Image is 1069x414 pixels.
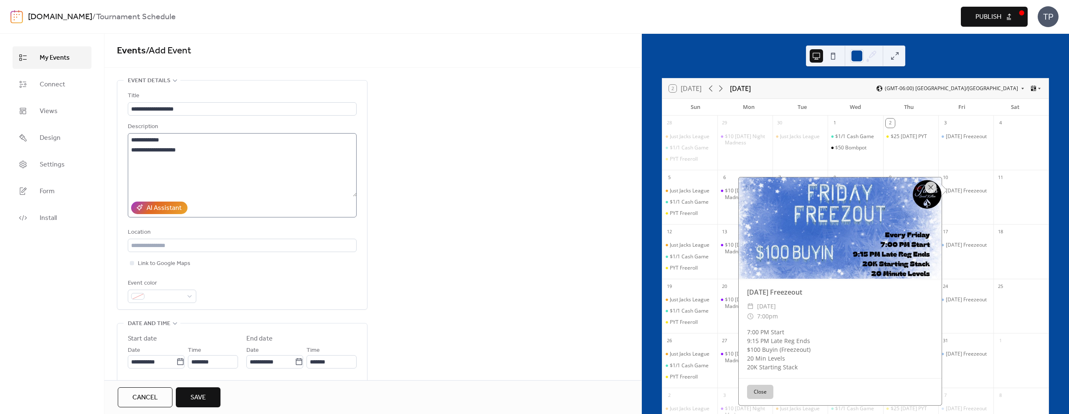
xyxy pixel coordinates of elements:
span: Event details [128,76,170,86]
span: Cancel [132,393,158,403]
span: [DATE] [757,301,776,311]
div: [DATE] Freezeout [739,287,942,297]
div: 30 [775,119,784,128]
img: logo [10,10,23,23]
div: $25 [DATE] PYT [891,133,927,140]
span: Install [40,213,57,223]
div: $50 Bombpot [835,144,866,151]
div: Just Jacks League [662,296,717,303]
div: [DATE] Freezeout [946,187,987,194]
span: Views [40,106,58,116]
div: $1/1 Cash Game [662,308,717,314]
div: 19 [665,282,674,291]
div: Wed [829,99,882,116]
div: 29 [720,119,729,128]
div: 1 [830,119,839,128]
span: Date and time [128,319,170,329]
div: $10 Monday Night Madness [717,351,773,364]
div: Friday Freezeout [938,133,993,140]
button: Close [747,385,773,399]
div: $25 Thursday PYT [883,405,938,412]
div: Just Jacks League [662,351,717,357]
span: My Events [40,53,70,63]
div: $10 Monday Night Madness [717,296,773,309]
span: Publish [975,12,1001,22]
div: 1 [996,336,1005,345]
div: Friday Freezeout [938,242,993,248]
div: Tue [775,99,829,116]
div: $1/1 Cash Game [670,199,709,205]
span: Connect [40,80,65,90]
b: Tournament Schedule [96,9,176,25]
span: (GMT-06:00) [GEOGRAPHIC_DATA]/[GEOGRAPHIC_DATA] [885,86,1018,91]
div: 8 [996,391,1005,400]
div: 20 [720,282,729,291]
span: Date [128,346,140,356]
div: $25 [DATE] PYT [891,405,927,412]
button: AI Assistant [131,202,187,214]
div: Fri [935,99,989,116]
a: Connect [13,73,91,96]
div: [DATE] Freezeout [946,405,987,412]
div: PYT Freeroll [670,319,698,326]
div: PYT Freeroll [662,265,717,271]
div: Friday Freezeout [938,351,993,357]
span: Time [307,346,320,356]
div: Just Jacks League [670,405,709,412]
span: Time [188,346,201,356]
div: Friday Freezeout [938,405,993,412]
div: Just Jacks League [670,133,709,140]
div: Just Jacks League [780,405,820,412]
div: Just Jacks League [780,133,820,140]
div: $1/1 Cash Game [835,133,874,140]
div: 13 [720,227,729,236]
div: $10 Monday Night Madness [717,242,773,255]
button: Cancel [118,387,172,407]
div: Thu [882,99,935,116]
div: Just Jacks League [773,133,828,140]
div: $1/1 Cash Game [662,362,717,369]
span: All day [138,379,155,389]
div: $10 [DATE] Night Madness [725,187,769,200]
div: Event color [128,278,195,288]
div: $10 [DATE] Night Madness [725,296,769,309]
div: 7:00 PM Start 9:15 PM Late Reg Ends $100 Buyin (Freezeout) 20 Min Levels 20K Starting Stack [739,328,942,371]
span: Design [40,133,61,143]
a: Views [13,100,91,122]
div: Just Jacks League [662,133,717,140]
div: $1/1 Cash Game [828,405,883,412]
a: Design [13,126,91,149]
div: Just Jacks League [662,405,717,412]
div: [DATE] [730,83,751,93]
div: Friday Freezeout [938,187,993,194]
div: 27 [720,336,729,345]
div: $10 Monday Night Madness [717,187,773,200]
a: Settings [13,153,91,176]
span: Date [246,346,259,356]
div: $1/1 Cash Game [670,362,709,369]
div: TP [1038,6,1059,27]
div: Just Jacks League [670,351,709,357]
div: [DATE] Freezeout [946,351,987,357]
div: Just Jacks League [670,296,709,303]
div: $1/1 Cash Game [662,144,717,151]
a: [DOMAIN_NAME] [28,9,92,25]
div: $1/1 Cash Game [670,144,709,151]
div: 5 [665,173,674,182]
div: Just Jacks League [670,242,709,248]
div: $1/1 Cash Game [670,308,709,314]
div: Location [128,227,355,237]
div: 12 [665,227,674,236]
div: $10 [DATE] Night Madness [725,242,769,255]
div: $50 Bombpot [828,144,883,151]
div: PYT Freeroll [670,265,698,271]
span: 7:00pm [757,311,778,321]
div: $1/1 Cash Game [670,253,709,260]
div: 2 [886,119,895,128]
div: PYT Freeroll [662,319,717,326]
div: 9 [886,173,895,182]
div: 25 [996,282,1005,291]
div: [DATE] Freezeout [946,296,987,303]
span: Settings [40,160,65,170]
div: PYT Freeroll [670,374,698,380]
